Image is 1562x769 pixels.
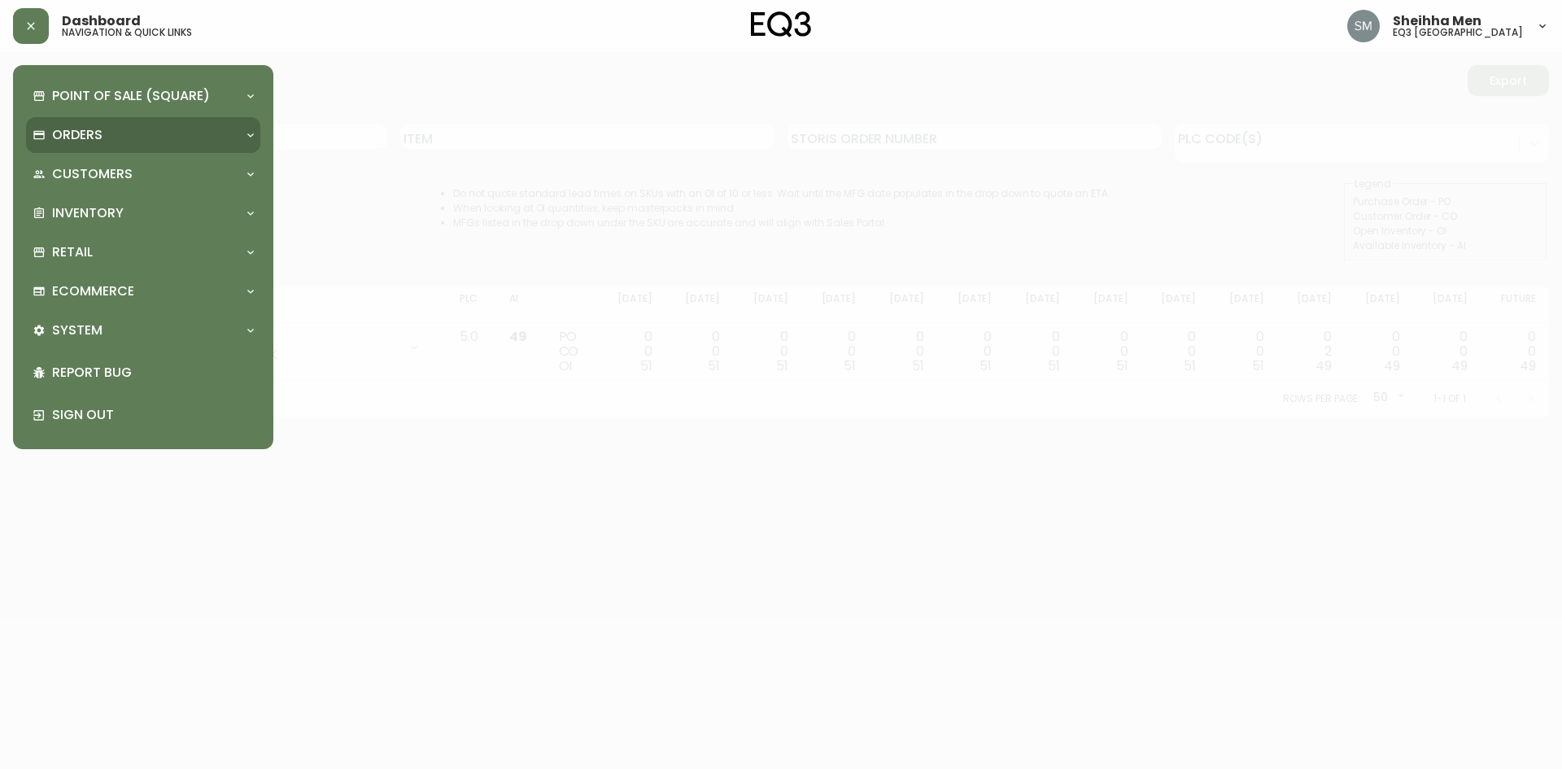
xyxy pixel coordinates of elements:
[52,406,254,424] p: Sign Out
[52,204,124,222] p: Inventory
[26,117,260,153] div: Orders
[26,234,260,270] div: Retail
[1347,10,1380,42] img: cfa6f7b0e1fd34ea0d7b164297c1067f
[52,243,93,261] p: Retail
[52,364,254,382] p: Report Bug
[26,78,260,114] div: Point of Sale (Square)
[52,282,134,300] p: Ecommerce
[52,126,103,144] p: Orders
[26,156,260,192] div: Customers
[26,273,260,309] div: Ecommerce
[26,352,260,394] div: Report Bug
[62,28,192,37] h5: navigation & quick links
[52,321,103,339] p: System
[26,312,260,348] div: System
[1393,28,1523,37] h5: eq3 [GEOGRAPHIC_DATA]
[52,165,133,183] p: Customers
[62,15,141,28] span: Dashboard
[26,195,260,231] div: Inventory
[52,87,210,105] p: Point of Sale (Square)
[1393,15,1481,28] span: Sheihha Men
[751,11,811,37] img: logo
[26,394,260,436] div: Sign Out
